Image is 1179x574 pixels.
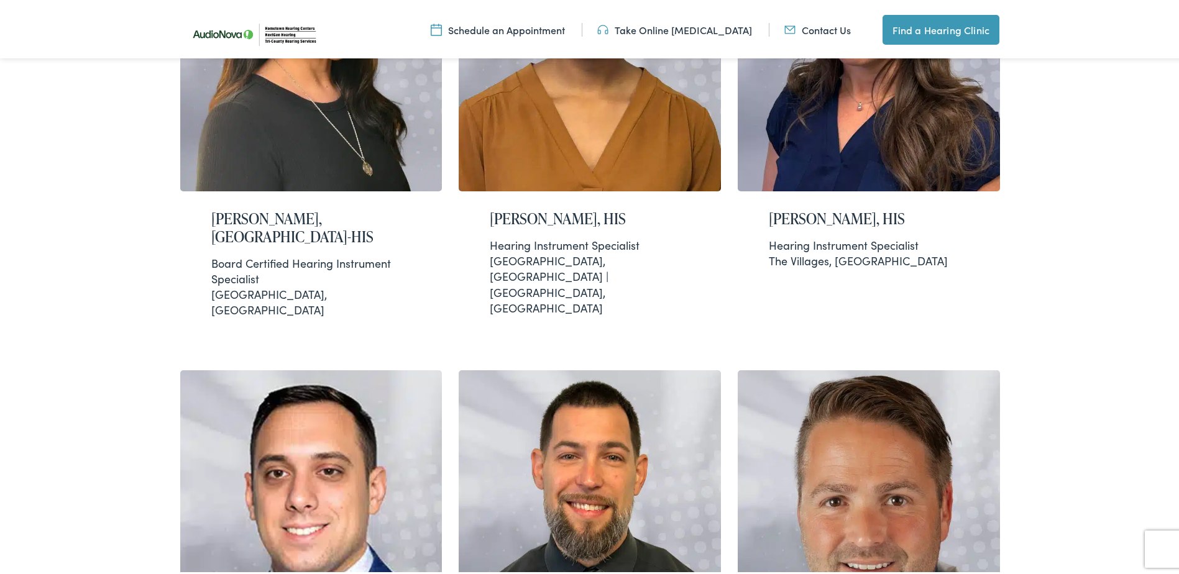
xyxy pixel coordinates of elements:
div: The Villages, [GEOGRAPHIC_DATA] [769,235,969,266]
div: Hearing Instrument Specialist [490,235,690,250]
a: Find a Hearing Clinic [883,12,999,42]
h2: [PERSON_NAME], [GEOGRAPHIC_DATA]-HIS [211,207,411,244]
h2: [PERSON_NAME], HIS [769,207,969,225]
img: utility icon [597,20,608,34]
a: Schedule an Appointment [431,20,565,34]
div: Board Certified Hearing Instrument Specialist [211,253,411,284]
img: utility icon [431,20,442,34]
img: utility icon [784,20,796,34]
div: Hearing Instrument Specialist [769,235,969,250]
div: [GEOGRAPHIC_DATA], [GEOGRAPHIC_DATA] [211,253,411,316]
div: [GEOGRAPHIC_DATA], [GEOGRAPHIC_DATA] | [GEOGRAPHIC_DATA], [GEOGRAPHIC_DATA] [490,235,690,313]
a: Take Online [MEDICAL_DATA] [597,20,752,34]
h2: [PERSON_NAME], HIS [490,207,690,225]
a: Contact Us [784,20,851,34]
